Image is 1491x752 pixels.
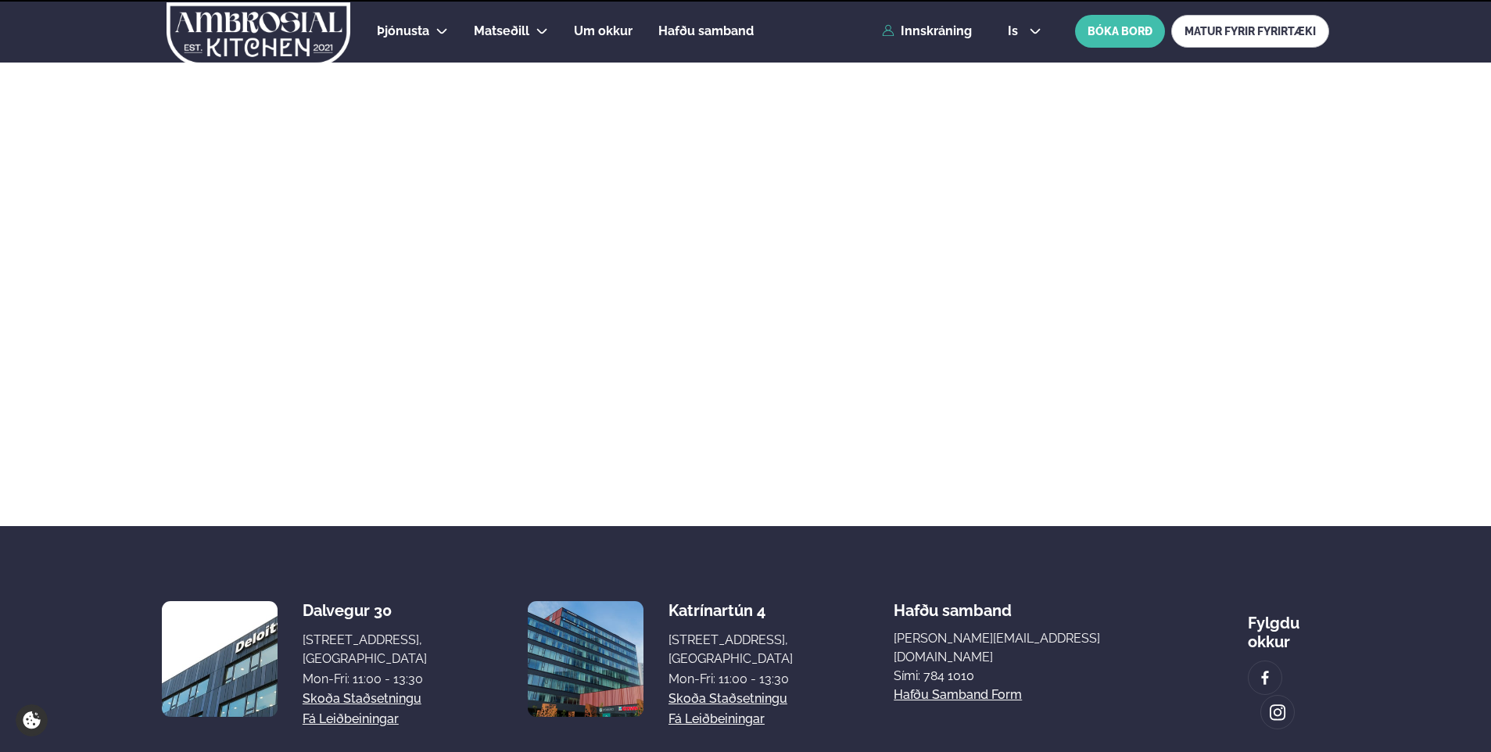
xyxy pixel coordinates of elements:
[668,631,793,668] div: [STREET_ADDRESS], [GEOGRAPHIC_DATA]
[668,689,787,708] a: Skoða staðsetningu
[1075,15,1165,48] button: BÓKA BORÐ
[1261,696,1294,729] a: image alt
[377,22,429,41] a: Þjónusta
[574,23,633,38] span: Um okkur
[162,601,278,717] img: image alt
[668,601,793,620] div: Katrínartún 4
[574,22,633,41] a: Um okkur
[668,670,793,689] div: Mon-Fri: 11:00 - 13:30
[528,601,643,717] img: image alt
[1171,15,1329,48] a: MATUR FYRIR FYRIRTÆKI
[894,589,1012,620] span: Hafðu samband
[474,23,529,38] span: Matseðill
[1008,25,1023,38] span: is
[882,24,972,38] a: Innskráning
[303,710,399,729] a: Fá leiðbeiningar
[303,670,427,689] div: Mon-Fri: 11:00 - 13:30
[1269,704,1286,722] img: image alt
[303,601,427,620] div: Dalvegur 30
[377,23,429,38] span: Þjónusta
[1248,601,1329,651] div: Fylgdu okkur
[658,22,754,41] a: Hafðu samband
[474,22,529,41] a: Matseðill
[1249,661,1281,694] a: image alt
[894,686,1022,704] a: Hafðu samband form
[995,25,1054,38] button: is
[894,667,1147,686] p: Sími: 784 1010
[658,23,754,38] span: Hafðu samband
[303,631,427,668] div: [STREET_ADDRESS], [GEOGRAPHIC_DATA]
[894,629,1147,667] a: [PERSON_NAME][EMAIL_ADDRESS][DOMAIN_NAME]
[16,704,48,736] a: Cookie settings
[303,689,421,708] a: Skoða staðsetningu
[1256,669,1274,687] img: image alt
[668,710,765,729] a: Fá leiðbeiningar
[165,2,352,66] img: logo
